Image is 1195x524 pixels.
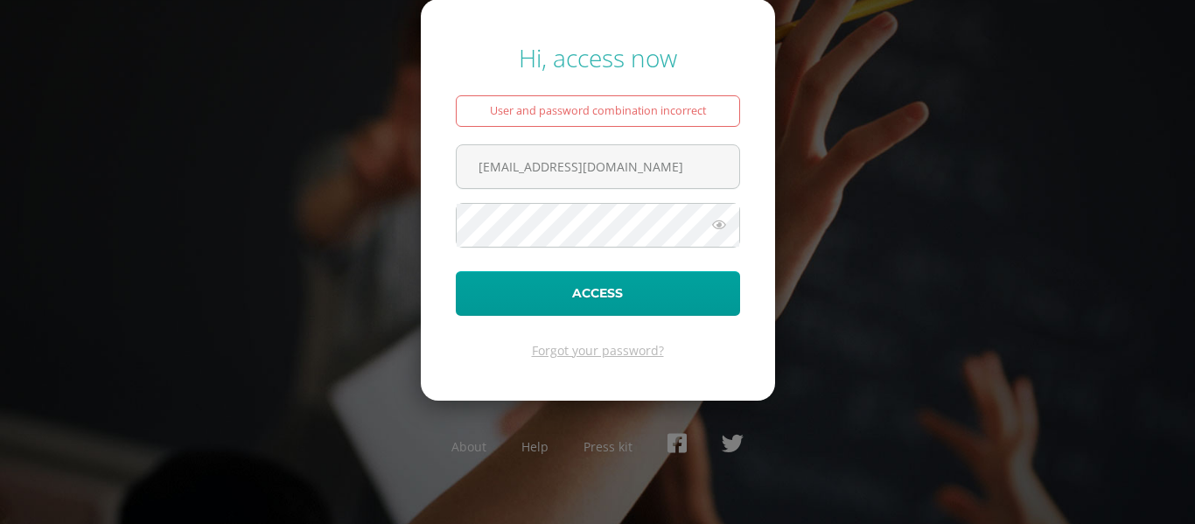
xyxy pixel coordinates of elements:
a: Forgot your password? [532,342,664,359]
div: Hi, access now [456,41,740,74]
div: User and password combination incorrect [456,95,740,127]
button: Access [456,271,740,316]
input: Correo electrónico o usuario [457,145,739,188]
a: About [451,438,486,455]
a: Help [521,438,549,455]
a: Press kit [584,438,632,455]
